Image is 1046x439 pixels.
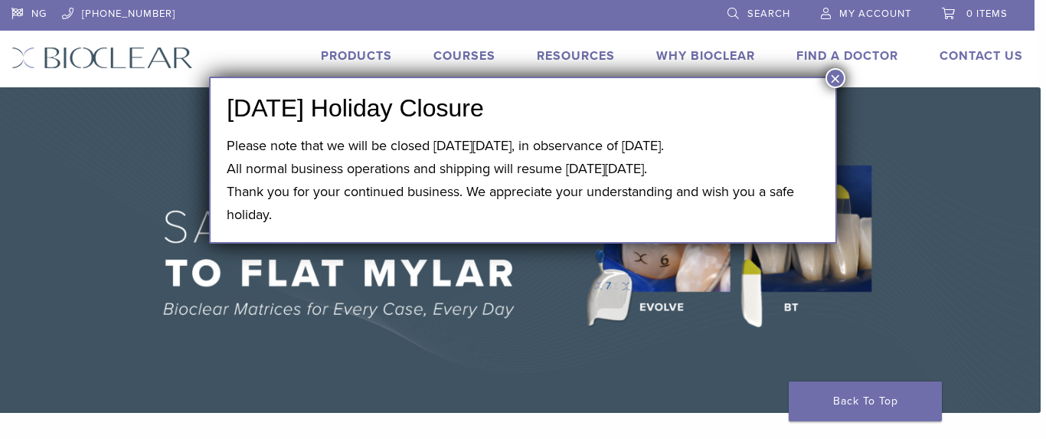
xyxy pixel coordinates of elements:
[11,47,193,69] img: Bioclear
[537,48,615,64] a: Resources
[966,8,1008,20] span: 0 items
[433,48,495,64] a: Courses
[321,48,392,64] a: Products
[747,8,790,20] span: Search
[839,8,911,20] span: My Account
[656,48,755,64] a: Why Bioclear
[796,48,898,64] a: Find A Doctor
[789,382,942,421] a: Back To Top
[940,48,1023,64] a: Contact Us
